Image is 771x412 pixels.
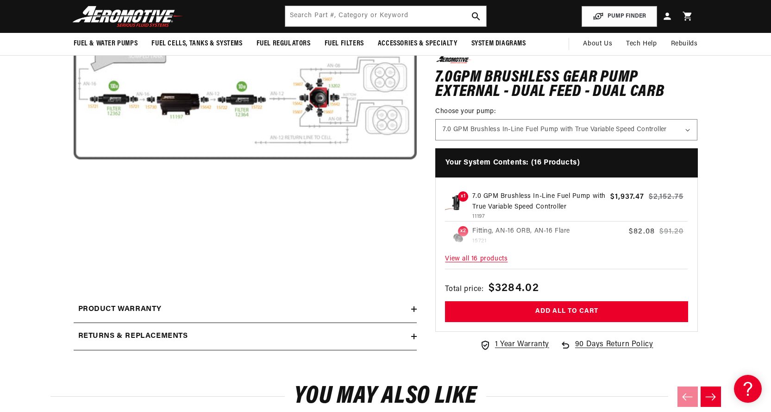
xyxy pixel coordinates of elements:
summary: Fuel Filters [318,33,371,55]
s: $2,152.75 [648,191,683,203]
button: Add all to cart [445,301,688,322]
label: Choose your pump: [435,106,698,116]
span: Fuel & Water Pumps [74,39,138,49]
span: Total price: [445,284,483,296]
summary: Tech Help [619,33,664,55]
span: Rebuilds [671,39,698,49]
summary: Fuel Cells, Tanks & Systems [144,33,249,55]
img: Aeromotive [70,6,186,27]
span: System Diagrams [471,39,526,49]
a: 1 Year Warranty [480,338,549,350]
summary: Product warranty [74,296,417,323]
button: Previous slide [677,387,698,407]
span: x1 [458,191,468,202]
summary: Fuel Regulators [250,33,318,55]
summary: Fuel & Water Pumps [67,33,145,55]
a: 90 Days Return Policy [560,338,653,360]
summary: Rebuilds [664,33,705,55]
button: Next slide [701,387,721,407]
span: Fuel Regulators [257,39,311,49]
h1: 7.0GPM Brushless Gear Pump External - Dual Feed - Dual Carb [435,70,698,99]
button: search button [466,6,486,26]
button: PUMP FINDER [582,6,657,27]
a: About Us [576,33,619,55]
summary: System Diagrams [464,33,533,55]
span: $1,937.47 [610,191,644,203]
summary: Accessories & Specialty [371,33,464,55]
img: 7.0 GPM Brushless In-Line Fuel Pump with True Variable Speed Controller [445,191,468,215]
input: Search by Part Number, Category or Keyword [285,6,486,26]
span: 90 Days Return Policy [575,338,653,360]
span: Tech Help [626,39,657,49]
span: Fuel Cells, Tanks & Systems [151,39,242,49]
a: 7.0 GPM Brushless In-Line Fuel Pump with True Variable Speed Controller x1 7.0 GPM Brushless In-L... [445,191,688,222]
span: $3284.02 [488,280,539,297]
span: 1 Year Warranty [495,338,549,350]
span: Fuel Filters [325,39,364,49]
h2: You may also like [50,386,721,407]
h2: Product warranty [78,304,162,316]
h4: Your System Contents: (16 Products) [435,148,698,177]
h2: Returns & replacements [78,330,188,342]
span: View all 16 products [445,249,688,269]
p: 7.0 GPM Brushless In-Line Fuel Pump with True Variable Speed Controller [472,191,606,212]
p: 11197 [472,212,606,221]
span: About Us [583,40,612,47]
summary: Returns & replacements [74,323,417,350]
span: Accessories & Specialty [378,39,458,49]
